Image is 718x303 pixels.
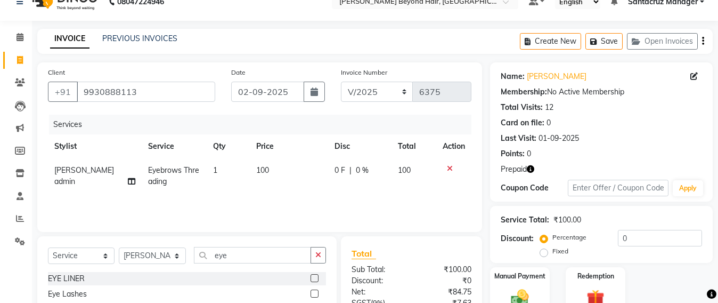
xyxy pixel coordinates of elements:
[501,86,547,98] div: Membership:
[501,148,525,160] div: Points:
[49,115,479,134] div: Services
[527,71,586,82] a: [PERSON_NAME]
[501,102,543,113] div: Total Visits:
[501,233,534,244] div: Discount:
[142,134,207,158] th: Service
[568,180,668,196] input: Enter Offer / Coupon Code
[501,117,544,129] div: Card on file:
[398,165,411,175] span: 100
[256,165,269,175] span: 100
[50,29,89,49] a: INVOICE
[48,273,85,284] div: EYE LINER
[577,272,614,281] label: Redemption
[501,86,702,98] div: No Active Membership
[520,33,581,50] button: Create New
[501,133,536,144] div: Last Visit:
[546,117,551,129] div: 0
[545,102,553,113] div: 12
[213,165,217,175] span: 1
[341,68,387,77] label: Invoice Number
[552,246,568,256] label: Fixed
[48,289,87,300] div: Eye Lashes
[54,165,114,186] span: [PERSON_NAME] admin
[527,148,531,160] div: 0
[501,182,568,194] div: Coupon Code
[231,68,246,77] label: Date
[501,214,549,226] div: Service Total:
[102,34,177,43] a: PREVIOUS INVOICES
[349,165,352,176] span: |
[194,247,311,264] input: Search or Scan
[344,264,412,275] div: Sub Total:
[48,68,65,77] label: Client
[352,248,376,259] span: Total
[334,165,345,176] span: 0 F
[148,165,199,186] span: Eyebrows Threading
[328,134,391,158] th: Disc
[207,134,250,158] th: Qty
[436,134,471,158] th: Action
[48,82,78,102] button: +91
[585,33,623,50] button: Save
[344,286,412,298] div: Net:
[627,33,698,50] button: Open Invoices
[673,180,703,196] button: Apply
[391,134,437,158] th: Total
[538,133,579,144] div: 01-09-2025
[344,275,412,286] div: Discount:
[412,264,480,275] div: ₹100.00
[356,165,369,176] span: 0 %
[553,214,581,226] div: ₹100.00
[501,71,525,82] div: Name:
[501,164,527,175] span: Prepaid
[412,275,480,286] div: ₹0
[77,82,215,102] input: Search by Name/Mobile/Email/Code
[494,272,545,281] label: Manual Payment
[48,134,142,158] th: Stylist
[412,286,480,298] div: ₹84.75
[250,134,328,158] th: Price
[552,233,586,242] label: Percentage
